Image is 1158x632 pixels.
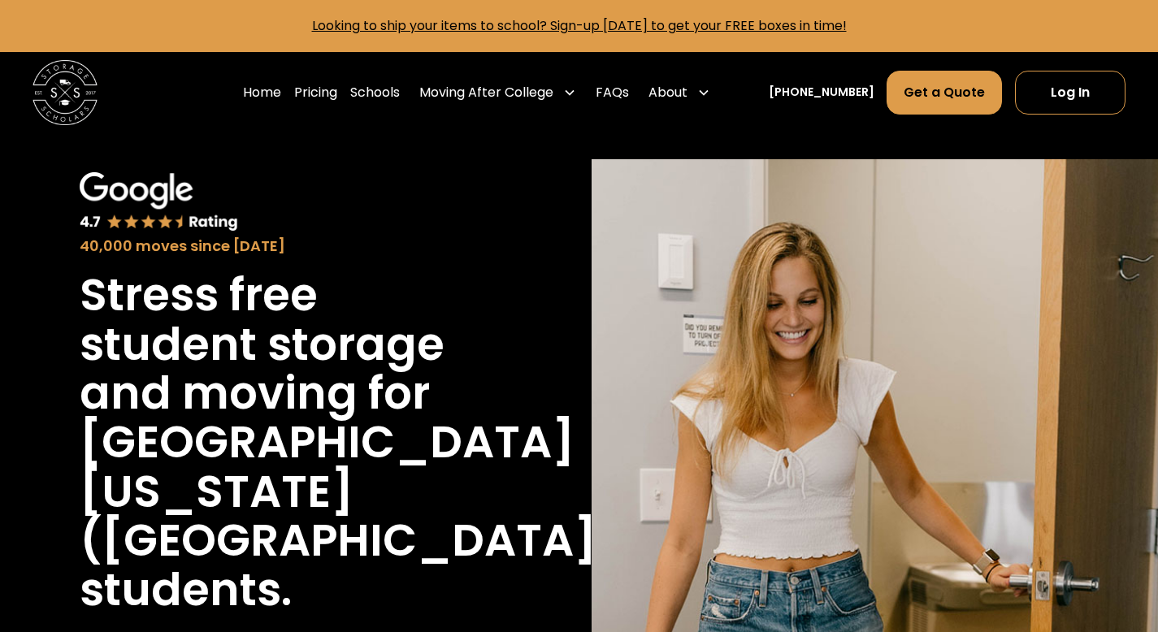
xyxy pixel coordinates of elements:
[80,565,292,614] h1: students.
[312,16,847,35] a: Looking to ship your items to school? Sign-up [DATE] to get your FREE boxes in time!
[887,71,1002,115] a: Get a Quote
[1015,71,1125,115] a: Log In
[33,60,98,125] img: Storage Scholars main logo
[350,70,400,115] a: Schools
[80,271,488,418] h1: Stress free student storage and moving for
[80,236,488,258] div: 40,000 moves since [DATE]
[294,70,337,115] a: Pricing
[80,418,618,565] h1: [GEOGRAPHIC_DATA][US_STATE] ([GEOGRAPHIC_DATA])
[243,70,281,115] a: Home
[419,83,553,102] div: Moving After College
[648,83,687,102] div: About
[413,70,583,115] div: Moving After College
[80,172,239,233] img: Google 4.7 star rating
[642,70,717,115] div: About
[596,70,629,115] a: FAQs
[769,84,874,101] a: [PHONE_NUMBER]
